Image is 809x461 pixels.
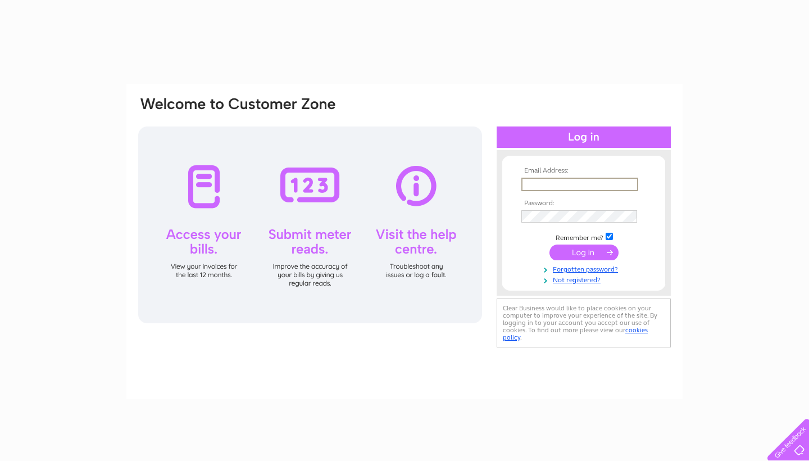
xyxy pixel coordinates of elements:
[503,326,648,341] a: cookies policy
[521,274,649,284] a: Not registered?
[519,167,649,175] th: Email Address:
[549,245,619,260] input: Submit
[519,200,649,207] th: Password:
[519,231,649,242] td: Remember me?
[521,263,649,274] a: Forgotten password?
[497,299,671,347] div: Clear Business would like to place cookies on your computer to improve your experience of the sit...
